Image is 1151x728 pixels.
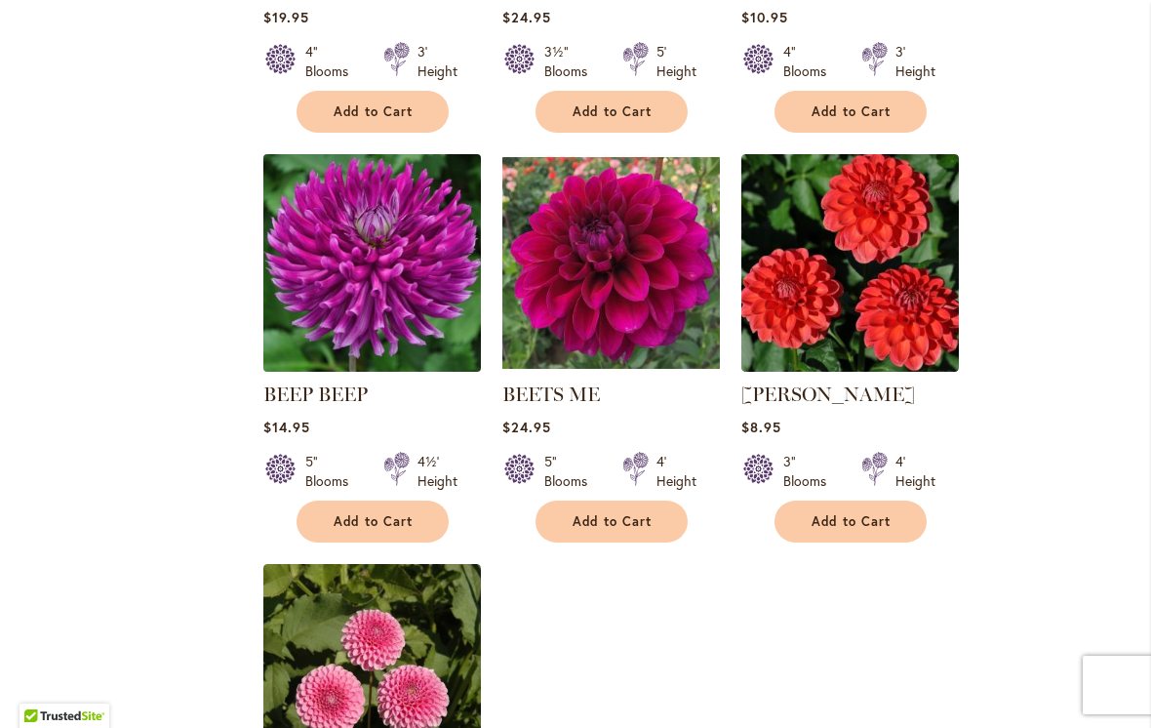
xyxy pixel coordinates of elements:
[502,383,600,406] a: BEETS ME
[305,452,360,491] div: 5" Blooms
[417,452,457,491] div: 4½' Height
[263,357,481,376] a: BEEP BEEP
[741,154,959,372] img: BENJAMIN MATTHEW
[536,501,688,543] button: Add to Cart
[305,42,360,81] div: 4" Blooms
[15,659,69,713] iframe: Launch Accessibility Center
[417,42,457,81] div: 3' Height
[573,103,653,120] span: Add to Cart
[573,513,653,530] span: Add to Cart
[258,149,486,378] img: BEEP BEEP
[895,452,935,491] div: 4' Height
[783,42,838,81] div: 4" Blooms
[263,383,368,406] a: BEEP BEEP
[297,91,449,133] button: Add to Cart
[297,501,449,543] button: Add to Cart
[895,42,935,81] div: 3' Height
[812,513,892,530] span: Add to Cart
[536,91,688,133] button: Add to Cart
[741,357,959,376] a: BENJAMIN MATTHEW
[774,91,927,133] button: Add to Cart
[334,103,414,120] span: Add to Cart
[812,103,892,120] span: Add to Cart
[774,501,927,543] button: Add to Cart
[263,418,310,436] span: $14.95
[741,8,788,26] span: $10.95
[502,154,720,372] img: BEETS ME
[783,452,838,491] div: 3" Blooms
[741,418,781,436] span: $8.95
[656,42,696,81] div: 5' Height
[334,513,414,530] span: Add to Cart
[263,8,309,26] span: $19.95
[502,8,551,26] span: $24.95
[502,357,720,376] a: BEETS ME
[502,418,551,436] span: $24.95
[741,383,915,406] a: [PERSON_NAME]
[544,42,599,81] div: 3½" Blooms
[656,452,696,491] div: 4' Height
[544,452,599,491] div: 5" Blooms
